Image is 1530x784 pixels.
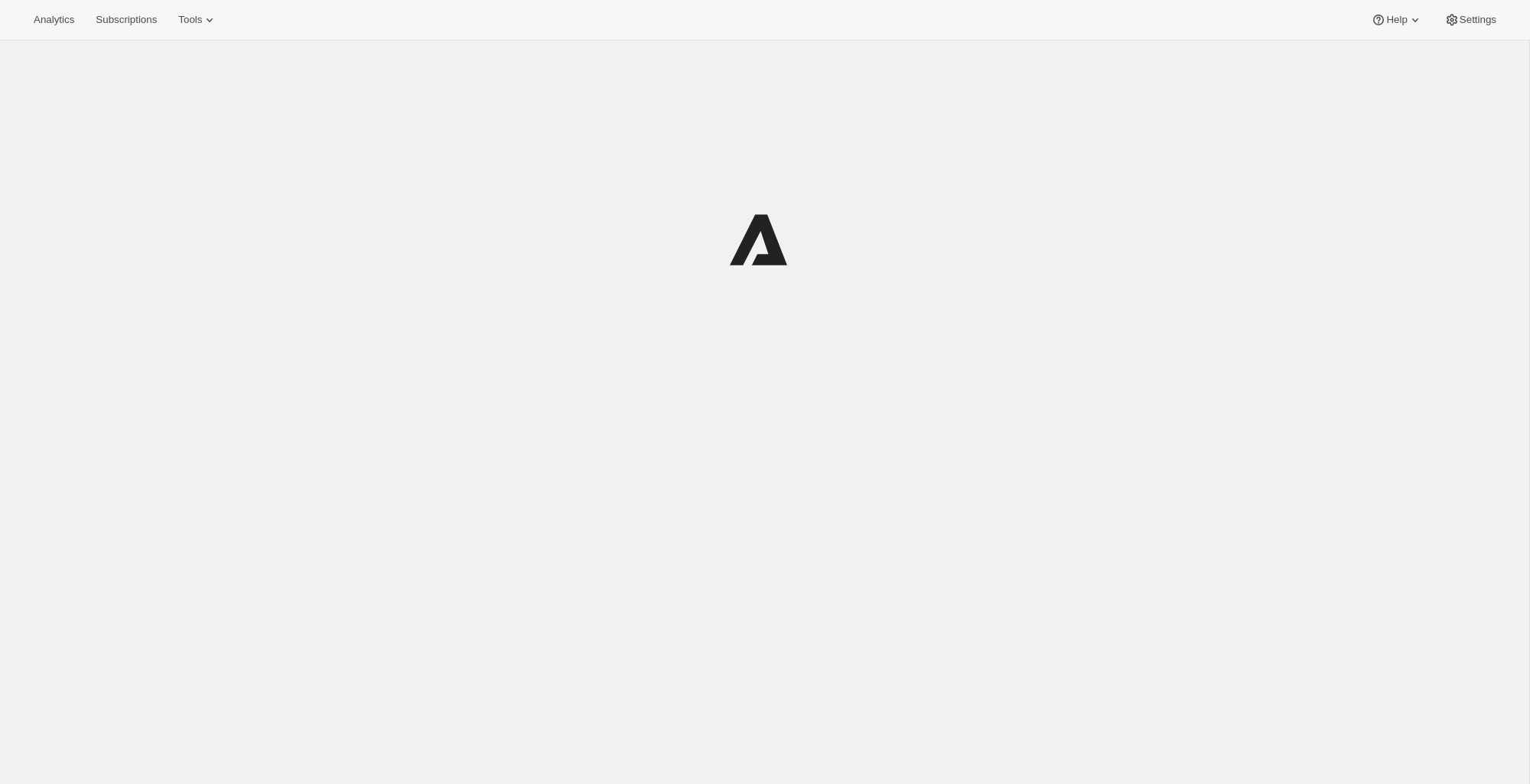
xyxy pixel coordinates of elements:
[1386,14,1407,26] span: Help
[96,14,157,26] span: Subscriptions
[86,9,166,31] button: Subscriptions
[1435,9,1506,31] button: Settings
[34,14,74,26] span: Analytics
[178,14,202,26] span: Tools
[1460,14,1496,26] span: Settings
[24,9,83,31] button: Analytics
[1362,9,1431,31] button: Help
[169,9,226,31] button: Tools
